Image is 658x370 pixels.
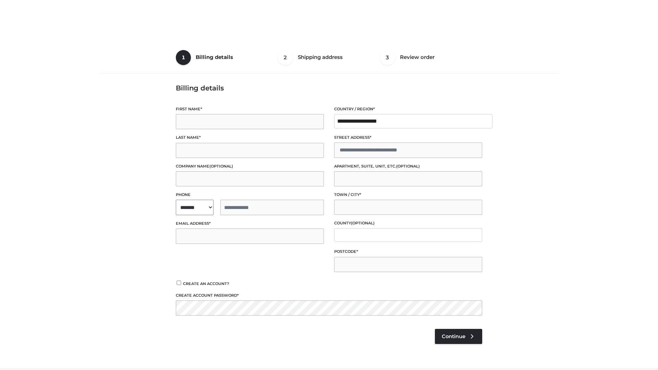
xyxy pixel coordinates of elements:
label: Create account password [176,292,482,299]
span: 2 [278,50,293,65]
span: (optional) [209,164,233,169]
label: Town / City [334,192,482,198]
span: Shipping address [298,54,343,60]
span: Review order [400,54,435,60]
h3: Billing details [176,84,482,92]
span: Continue [442,333,465,340]
span: Billing details [196,54,233,60]
label: Company name [176,163,324,170]
label: Country / Region [334,106,482,112]
span: 1 [176,50,191,65]
label: Last name [176,134,324,141]
span: 3 [380,50,395,65]
label: Postcode [334,248,482,255]
label: Apartment, suite, unit, etc. [334,163,482,170]
label: Email address [176,220,324,227]
a: Continue [435,329,482,344]
label: First name [176,106,324,112]
span: (optional) [396,164,420,169]
span: Create an account? [183,281,229,286]
span: (optional) [351,221,375,225]
label: County [334,220,482,226]
label: Street address [334,134,482,141]
input: Create an account? [176,281,182,285]
label: Phone [176,192,324,198]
